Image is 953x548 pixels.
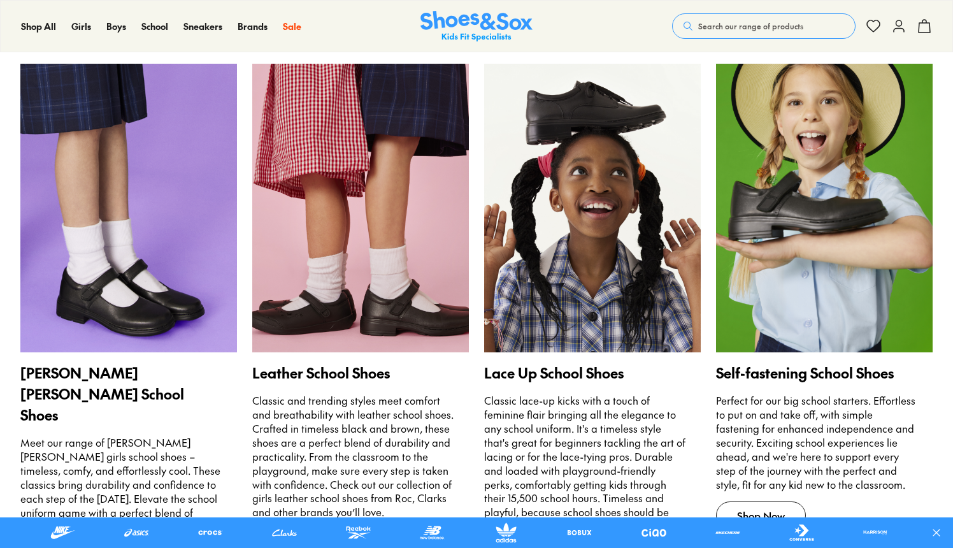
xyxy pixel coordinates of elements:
span: Brands [238,20,268,32]
p: Classic lace-up kicks with a touch of feminine flair bringing all the elegance to any school unif... [484,394,685,533]
p: Self-fastening School Shoes [716,363,917,384]
span: Boys [106,20,126,32]
a: Shop All [21,20,56,33]
p: [PERSON_NAME] [PERSON_NAME] School Shoes [20,363,222,426]
a: Brands [238,20,268,33]
span: Sale [283,20,301,32]
a: Shoes & Sox [420,11,533,42]
button: Search our range of products [672,13,856,39]
span: School [141,20,168,32]
span: Sneakers [183,20,222,32]
span: Search our range of products [698,20,803,32]
a: Boys [106,20,126,33]
span: Girls [71,20,91,32]
img: SNS_10_2_a9259dd7-641b-4b17-9ff4-3b63e1db0ad3.png [252,64,469,352]
a: Sale [283,20,301,33]
a: Girls [71,20,91,33]
a: School [141,20,168,33]
a: Sneakers [183,20,222,33]
span: Shop Now [716,501,806,530]
p: Lace Up School Shoes [484,363,685,384]
p: Classic and trending styles meet comfort and breathability with leather school shoes. Crafted in ... [252,394,454,519]
img: SNS_10_1_e2c21b48-84ee-4bc2-a291-5c0b4420ab71.png [20,64,237,352]
a: Self-fastening School Shoes Perfect for our big school starters. Effortless to put on and take of... [716,64,933,530]
img: SNS_10_3_e1b80d57-91a5-4194-a7e1-3c7d667b702b.png [716,64,933,352]
img: SNS_Logo_Responsive.svg [420,11,533,42]
span: Shop All [21,20,56,32]
img: SNS_10_4_7d6f11ee-910f-4c43-a380-6a2d5403f48e.png [484,64,701,352]
p: Perfect for our big school starters. Effortless to put on and take off, with simple fastening for... [716,394,917,491]
p: Leather School Shoes [252,363,454,384]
